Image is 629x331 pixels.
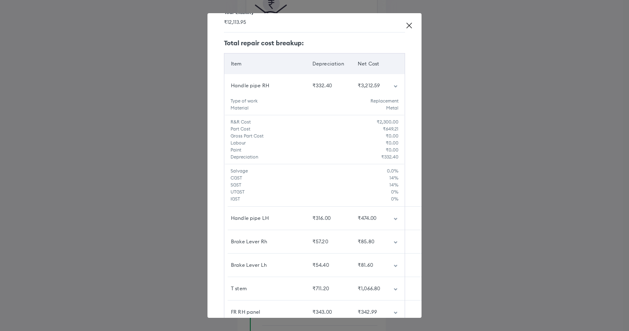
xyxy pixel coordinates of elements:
div: ₹711.20 [312,285,345,292]
h5: Part Cost [231,126,383,133]
h5: Type of work [231,98,370,105]
div: ₹332.40 [312,82,345,89]
h5: ₹0.00 [386,147,398,154]
h5: 0.0 % [387,168,398,175]
div: T stem [231,285,299,292]
h5: ₹0.00 [386,133,398,140]
h5: SGST [231,182,389,189]
div: FR RH panel [231,308,299,316]
div: ₹85.80 [358,238,380,245]
div: Brake Lever Rh [231,238,299,245]
span: ₹12,113.95 [224,19,405,26]
div: Item [231,60,299,68]
div: ₹343.00 [312,308,345,316]
h5: UTGST [231,189,391,196]
div: Depreciation [312,60,345,68]
h5: 14 % [389,175,398,182]
div: ₹54.40 [312,261,345,269]
h5: Salvage [231,168,387,175]
div: ₹1,066.80 [358,285,380,292]
h5: ₹2,300.00 [377,119,398,126]
div: Brake Lever Lh [231,261,299,269]
div: ₹316.00 [312,214,345,222]
div: ₹81.60 [358,261,380,269]
div: ₹3,212.59 [358,82,380,89]
h5: ₹649.21 [383,126,398,133]
h5: 0 % [391,196,398,203]
h5: Gross Part Cost [231,133,386,140]
div: Net Cost [358,60,380,68]
h5: Paint [231,147,386,154]
h5: R&R Cost [231,119,377,126]
h5: IGST [231,196,391,203]
div: Handle pipe RH [231,82,299,89]
h5: 0 % [391,189,398,196]
h5: Metal [386,105,398,112]
h5: ₹0.00 [386,140,398,147]
div: ₹474.00 [358,214,380,222]
h5: Replacement [370,98,398,105]
h5: Depreciation [231,154,381,161]
div: ₹342.99 [358,308,380,316]
h5: ₹332.40 [381,154,398,161]
h5: CGST [231,175,389,182]
div: Handle pipe LH [231,214,299,222]
div: ₹57.20 [312,238,345,245]
h5: Labour [231,140,386,147]
h5: Material [231,105,386,112]
h5: 14 % [389,182,398,189]
h5: Total repair cost breakup: [224,39,405,47]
